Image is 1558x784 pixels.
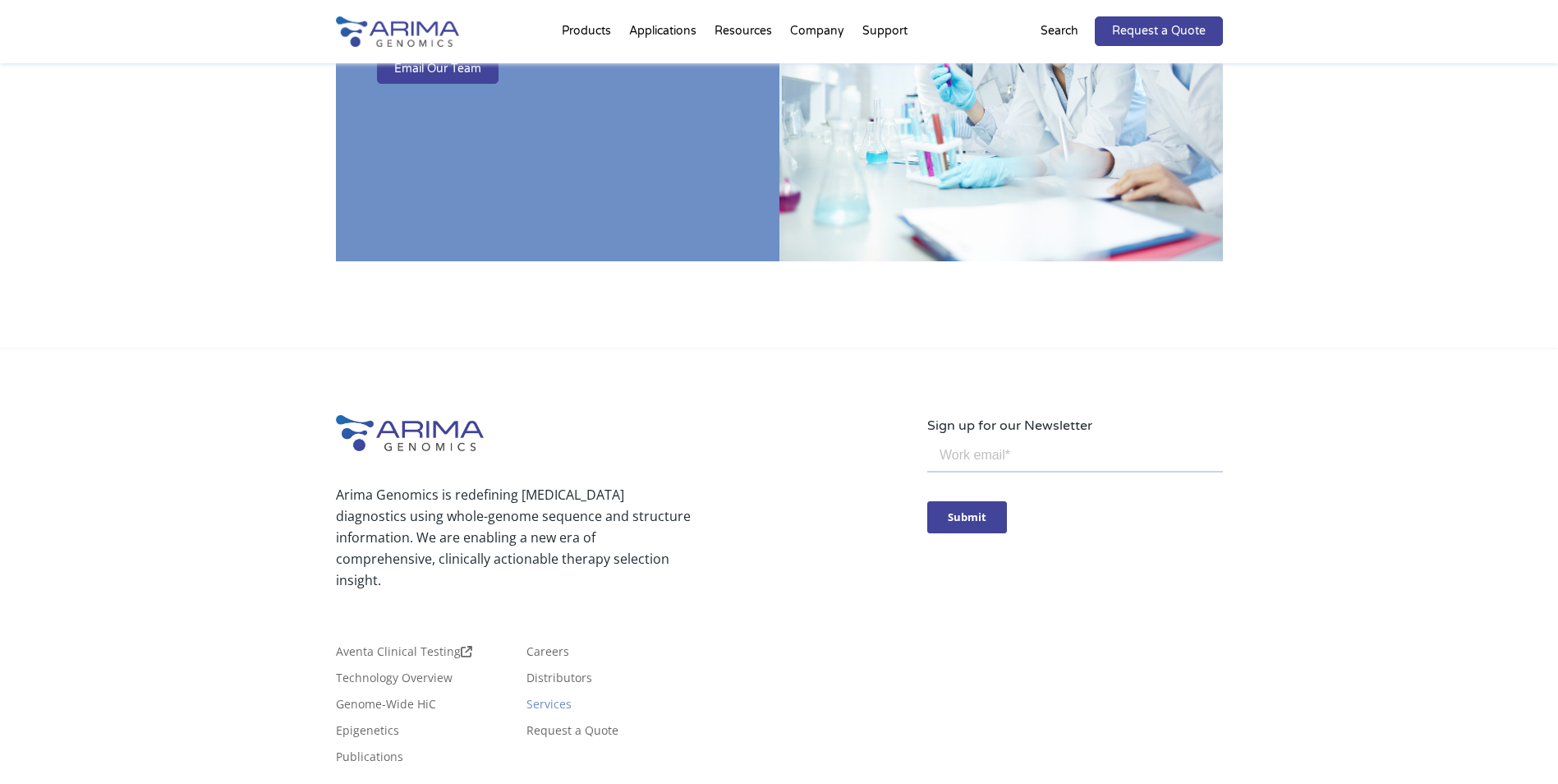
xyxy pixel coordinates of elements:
[526,699,572,717] a: Services
[336,672,453,690] a: Technology Overview
[336,646,472,664] a: Aventa Clinical Testing
[336,16,459,47] img: Arima-Genomics-logo
[526,646,569,664] a: Careers
[336,484,691,591] p: Arima Genomics is redefining [MEDICAL_DATA] diagnostics using whole-genome sequence and structure...
[336,725,399,743] a: Epigenetics
[927,415,1223,436] p: Sign up for our Newsletter
[927,436,1223,562] iframe: Form 0
[526,672,592,690] a: Distributors
[336,751,403,769] a: Publications
[377,54,499,84] a: Email Our Team
[526,725,618,743] a: Request a Quote
[336,699,436,717] a: Genome-Wide HiC
[1095,16,1223,46] a: Request a Quote
[1041,21,1078,42] p: Search
[336,415,484,451] img: Arima-Genomics-logo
